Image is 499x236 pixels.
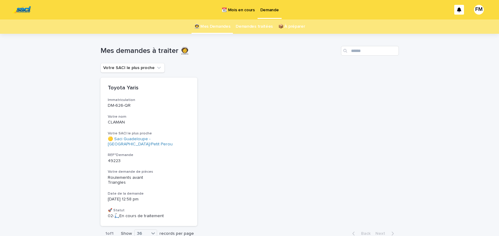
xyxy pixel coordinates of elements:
[236,19,273,34] a: Demandes traitées
[108,98,190,102] h3: Immatriculation
[108,169,190,174] h3: Votre demande de pièces
[12,4,31,16] img: UC29JcTLQ3GheANZ19ks
[357,231,371,236] span: Back
[108,153,190,158] h3: REF°Demande
[100,78,198,226] a: Toyota YarisImmatriculationDM-626-QRVotre nomCLAMANVotre SACI le plus proche🟡 Saci Guadeloupe - [...
[474,5,484,15] div: FM
[108,175,143,185] span: Roulements avant Triangles
[108,191,190,196] h3: Date de la demande
[341,46,399,56] input: Search
[194,19,230,34] a: 👩‍🚀 Mes Demandes
[108,131,190,136] h3: Votre SACI le plus proche
[108,120,190,125] p: CLAMAN
[108,197,190,202] p: [DATE] 12:58 pm
[100,63,165,73] button: Votre SACI le plus proche
[108,103,190,108] p: DM-626-QR
[375,231,389,236] span: Next
[108,137,190,147] a: 🟡 Saci Guadeloupe - [GEOGRAPHIC_DATA]/Petit Perou
[100,47,339,55] h1: Mes demandes à traiter 👩‍🚀
[278,19,305,34] a: 📦 À préparer
[108,85,190,92] p: Toyota Yaris
[108,208,190,213] h3: 🚀 Statut
[108,213,190,219] p: 02-🛴En cours de traitement
[108,114,190,119] h3: Votre nom
[108,158,190,164] p: 49223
